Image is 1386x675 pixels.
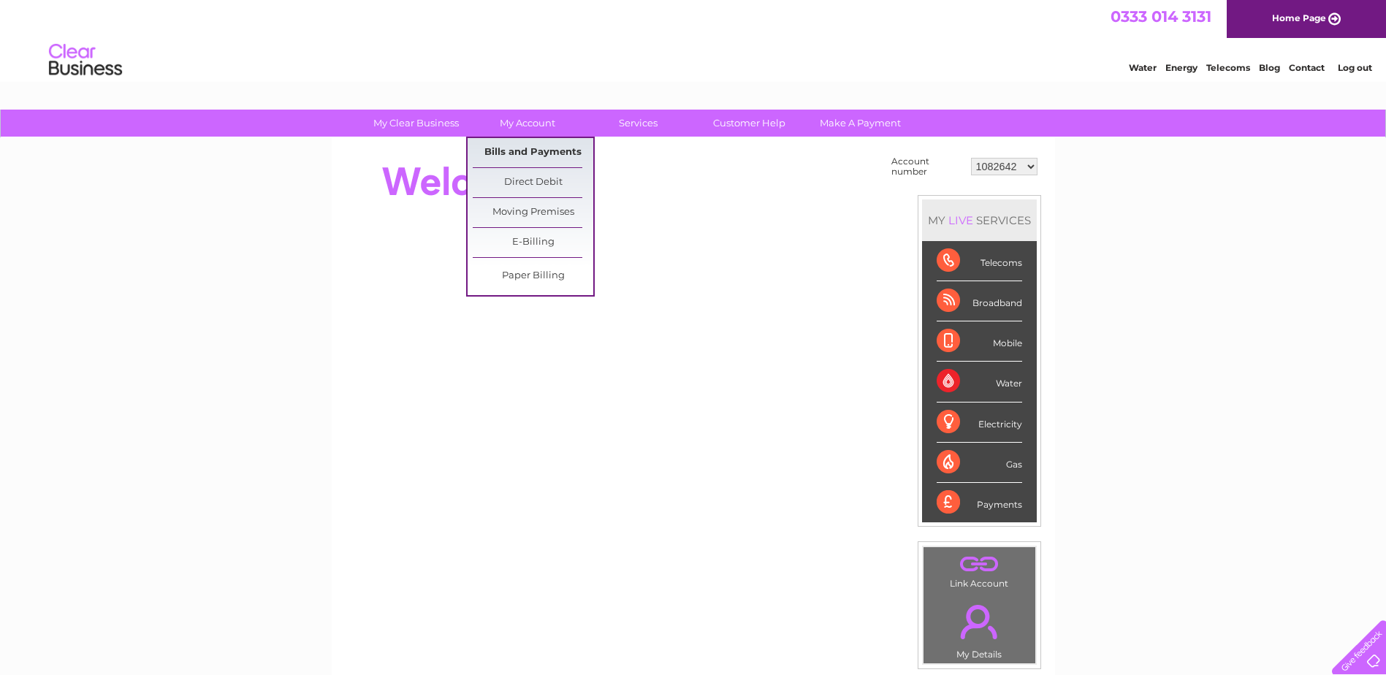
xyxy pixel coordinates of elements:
[473,138,593,167] a: Bills and Payments
[937,443,1022,483] div: Gas
[1206,62,1250,73] a: Telecoms
[945,213,976,227] div: LIVE
[1129,62,1157,73] a: Water
[1111,7,1211,26] a: 0333 014 3131
[937,483,1022,522] div: Payments
[937,403,1022,443] div: Electricity
[923,546,1036,592] td: Link Account
[473,168,593,197] a: Direct Debit
[937,362,1022,402] div: Water
[689,110,810,137] a: Customer Help
[473,228,593,257] a: E-Billing
[927,551,1032,576] a: .
[888,153,967,180] td: Account number
[1259,62,1280,73] a: Blog
[937,321,1022,362] div: Mobile
[578,110,698,137] a: Services
[473,198,593,227] a: Moving Premises
[48,38,123,83] img: logo.png
[356,110,476,137] a: My Clear Business
[1289,62,1325,73] a: Contact
[1338,62,1372,73] a: Log out
[927,596,1032,647] a: .
[473,262,593,291] a: Paper Billing
[937,281,1022,321] div: Broadband
[349,8,1039,71] div: Clear Business is a trading name of Verastar Limited (registered in [GEOGRAPHIC_DATA] No. 3667643...
[1165,62,1197,73] a: Energy
[922,199,1037,241] div: MY SERVICES
[923,592,1036,664] td: My Details
[467,110,587,137] a: My Account
[800,110,921,137] a: Make A Payment
[937,241,1022,281] div: Telecoms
